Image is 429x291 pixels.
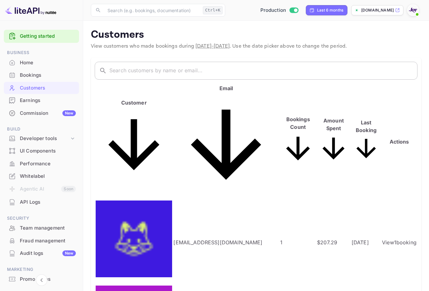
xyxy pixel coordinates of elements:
a: Earnings [4,94,79,106]
div: Ctrl+K [203,6,223,14]
div: Whitelabel [20,173,76,180]
div: Whitelabel [4,170,79,183]
p: 1 [280,239,316,246]
div: Home [20,59,76,67]
div: Fraud management [20,237,76,245]
span: Customer [96,99,172,184]
span: Email [173,85,279,199]
div: Earnings [4,94,79,107]
a: Team management [4,222,79,234]
div: API Logs [4,196,79,208]
button: Collapse navigation [36,274,47,286]
span: View customers who made bookings during . Use the date picker above to change the period. [91,43,347,50]
div: Bookings [20,72,76,79]
div: Bookings [4,69,79,82]
div: Promo codes [4,273,79,286]
span: Amount Spent [317,117,350,167]
a: Bookings [4,69,79,81]
span: Last Booking [352,119,381,164]
div: Team management [20,224,76,232]
a: Whitelabel [4,170,79,182]
div: Team management [4,222,79,234]
div: Getting started [4,30,79,43]
p: $207.29 [317,239,350,246]
a: UI Components [4,145,79,157]
p: View 1 booking [382,239,417,246]
div: Developer tools [20,135,69,142]
p: Customers [91,28,421,41]
span: Marketing [4,266,79,273]
img: LiteAPI logo [5,5,56,15]
a: Promo codes [4,273,79,285]
p: [DATE] [352,239,381,246]
div: Promo codes [20,276,76,283]
div: Last 6 months [317,7,343,13]
div: Developer tools [4,133,79,144]
div: API Logs [20,199,76,206]
div: Switch to Sandbox mode [258,7,301,14]
p: [EMAIL_ADDRESS][DOMAIN_NAME] [173,239,279,246]
p: [DOMAIN_NAME] [361,7,394,13]
span: Production [260,7,286,14]
a: CommissionNew [4,107,79,119]
div: UI Components [20,147,76,155]
div: New [62,110,76,116]
a: Audit logsNew [4,247,79,259]
div: Home [4,57,79,69]
div: Audit logs [20,250,76,257]
div: Earnings [20,97,76,104]
span: Bookings Count [280,116,316,168]
div: CommissionNew [4,107,79,120]
img: With Joy [408,5,418,15]
a: Performance [4,158,79,169]
a: Customers [4,82,79,94]
span: Security [4,215,79,222]
span: Business [4,49,79,56]
div: Audit logsNew [4,247,79,260]
div: New [62,250,76,256]
input: Search (e.g. bookings, documentation) [104,4,200,17]
a: API Logs [4,196,79,208]
a: Getting started [20,33,76,40]
span: Build [4,126,79,133]
th: Actions [382,84,417,200]
a: Home [4,57,79,68]
div: Performance [20,160,76,168]
div: Commission [20,110,76,117]
a: Fraud management [4,235,79,247]
input: Search customers by name or email... [109,62,417,80]
div: Customers [20,84,76,92]
span: [DATE] - [DATE] [195,43,230,50]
